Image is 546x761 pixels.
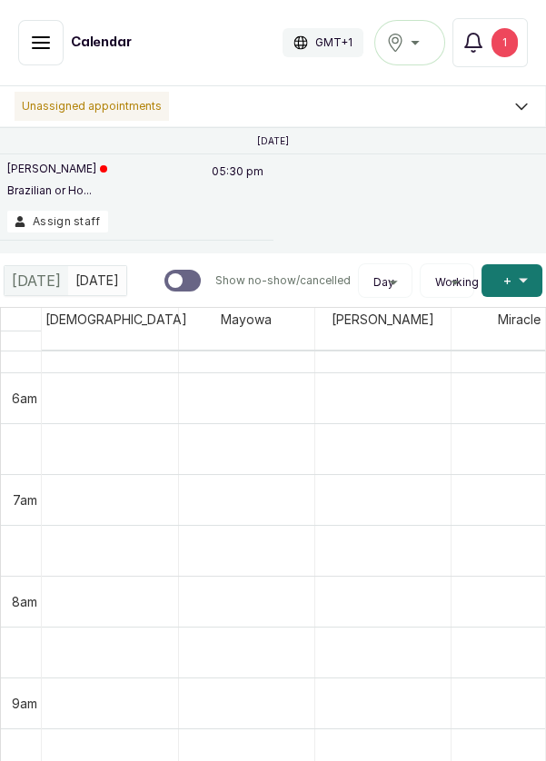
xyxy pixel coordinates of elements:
p: [DATE] [257,135,289,146]
p: [PERSON_NAME] [7,162,107,176]
div: 9am [8,694,41,713]
span: Miracle [494,308,544,331]
h1: Calendar [71,34,132,52]
p: Unassigned appointments [15,92,169,121]
span: [DATE] [12,270,61,292]
span: [PERSON_NAME] [328,308,438,331]
span: Working [435,275,479,290]
div: 7am [9,490,41,509]
div: [DATE] [5,266,68,295]
div: 6am [8,389,41,408]
span: Mayowa [217,308,275,331]
div: 1 [491,28,518,57]
p: Brazilian or Ho... [7,183,107,198]
p: 05:30 pm [209,162,266,211]
button: Working [428,275,466,290]
span: Day [373,275,394,290]
div: 8am [8,592,41,611]
button: + [481,264,542,297]
p: GMT+1 [315,35,352,50]
p: Show no-show/cancelled [215,273,351,288]
button: Day [366,275,404,290]
span: [DEMOGRAPHIC_DATA] [42,308,191,331]
span: + [503,272,511,290]
button: 1 [452,18,528,67]
button: Assign staff [7,211,108,232]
